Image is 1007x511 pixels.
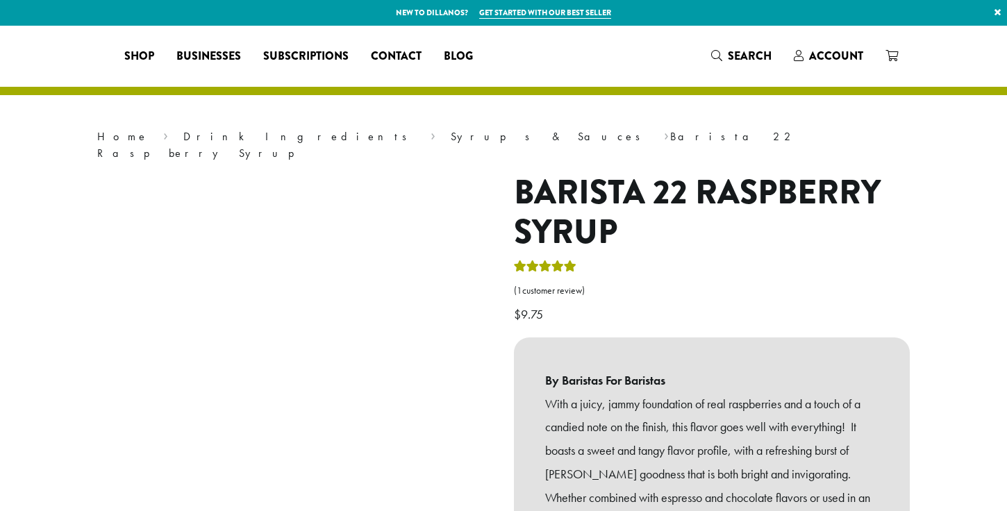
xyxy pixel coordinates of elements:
span: Blog [444,48,473,65]
a: Syrups & Sauces [451,129,649,144]
span: Businesses [176,48,241,65]
span: › [163,124,168,145]
span: › [431,124,435,145]
bdi: 9.75 [514,306,547,322]
b: By Baristas For Baristas [545,369,879,392]
div: Rated 5.00 out of 5 [514,258,576,279]
h1: Barista 22 Raspberry Syrup [514,173,910,253]
span: Contact [371,48,422,65]
a: Home [97,129,149,144]
span: › [664,124,669,145]
span: $ [514,306,521,322]
a: Get started with our best seller [479,7,611,19]
a: Shop [113,45,165,67]
span: Subscriptions [263,48,349,65]
span: Search [728,48,772,64]
a: Drink Ingredients [183,129,416,144]
a: (1customer review) [514,284,910,298]
span: Shop [124,48,154,65]
a: Search [700,44,783,67]
span: Account [809,48,863,64]
span: 1 [517,285,522,296]
nav: Breadcrumb [97,128,910,162]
